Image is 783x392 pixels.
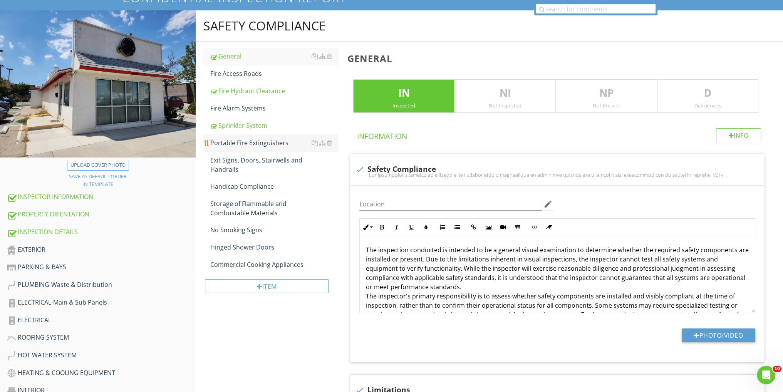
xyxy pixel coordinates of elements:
[510,220,525,235] button: Insert Table
[7,298,196,308] div: ELECTRICAL-Main & Sub Panels
[7,192,196,202] div: INSPECTOR INFORMATION
[205,279,329,293] div: Item
[435,220,449,235] button: Ordered List
[347,53,771,64] h3: General
[526,220,541,235] button: Code View
[389,220,404,235] button: Italic (Ctrl+I)
[773,366,781,372] span: 10
[7,315,196,325] div: ELECTRICAL
[210,182,338,191] div: Handicap Compliance
[536,4,656,13] input: search for comments
[657,85,758,101] p: D
[210,225,338,235] div: No Smoking Signs
[374,220,389,235] button: Bold (Ctrl+B)
[67,160,129,171] button: Upload cover photo
[354,85,454,101] p: IN
[7,368,196,378] div: HEATING & COOLING EQUIPMENT
[556,85,657,101] p: NP
[210,243,338,252] div: Hinged Shower Doors
[210,199,338,218] div: Storage of Flammable and Combustable Materials
[7,209,196,219] div: PROPERTY ORIENTATION
[455,102,555,109] div: Not Inspected
[210,104,338,113] div: Fire Alarm Systems
[7,245,196,255] div: EXTERIOR
[657,102,758,109] div: Deficiencies
[7,227,196,237] div: INSPECTION DETAILS
[449,220,464,235] button: Unordered List
[354,102,454,109] div: Inspected
[716,128,761,142] div: Info
[210,52,338,61] div: General
[556,102,657,109] div: Not Present
[495,220,510,235] button: Insert Video
[466,220,481,235] button: Insert Link (Ctrl+K)
[418,220,433,235] button: Colors
[359,198,542,211] input: Location
[7,333,196,343] div: ROOFING SYSTEM
[70,161,126,169] div: Upload cover photo
[541,220,556,235] button: Clear Formatting
[210,156,338,174] div: Exit Signs, Doors, Stairwells and Handrails
[7,262,196,272] div: PARKING & BAYS
[69,173,127,188] div: Save as default order in template
[360,220,374,235] button: Inline Style
[66,175,130,186] button: Save as default orderin template
[210,138,338,147] div: Portable Fire Extinguishers
[682,328,755,342] button: Photo/Video
[481,220,495,235] button: Insert Image (Ctrl+P)
[757,366,775,384] iframe: Intercom live chat
[355,172,760,178] div: Lor ipsumdolor sitametco ad elitsedd ei te i utlabor etdolo magnaaliqua en adminimve quisnos exe ...
[203,18,326,34] div: SAFETY COMPLIANCE
[210,260,338,269] div: Commercial Cooking Appliances
[455,85,555,101] p: NI
[357,128,761,141] h4: Information
[7,280,196,290] div: PLUMBING-Waste & Distribution
[210,86,338,95] div: Fire Hydrant Clearance
[210,69,338,78] div: Fire Access Roads
[543,199,553,209] i: edit
[404,220,418,235] button: Underline (Ctrl+U)
[7,350,196,360] div: HOT WATER SYSTEM
[210,121,338,130] div: Sprinkler System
